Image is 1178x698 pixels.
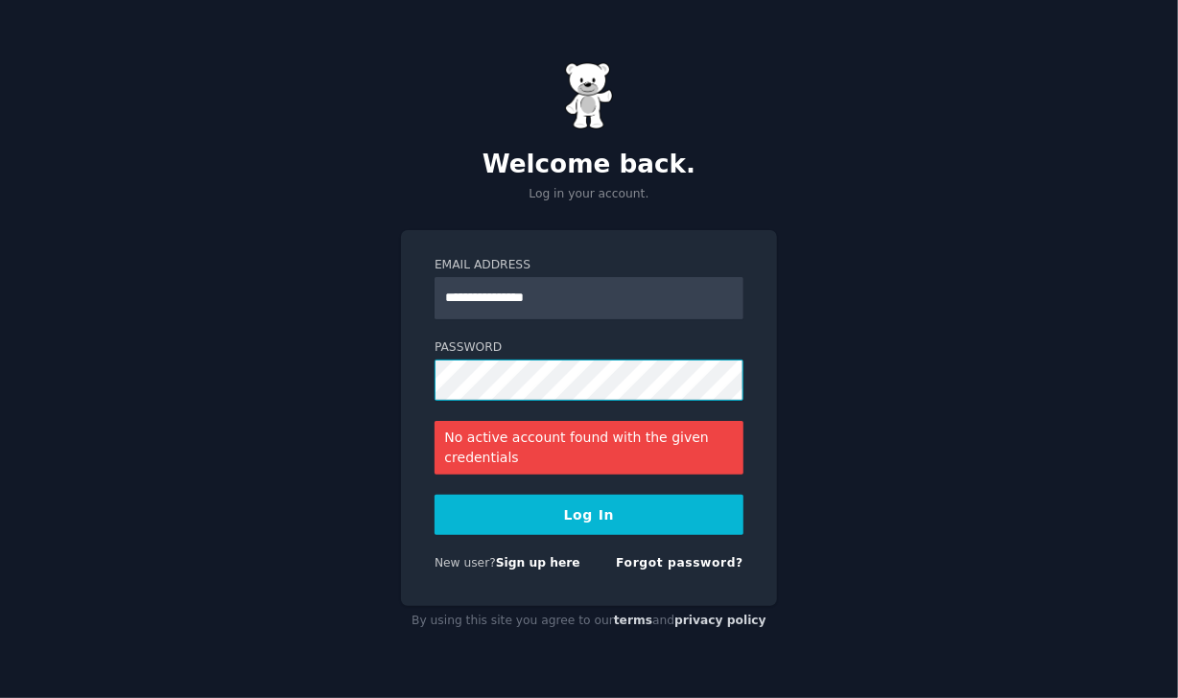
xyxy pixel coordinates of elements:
[496,556,580,570] a: Sign up here
[435,556,496,570] span: New user?
[401,606,777,637] div: By using this site you agree to our and
[435,339,743,357] label: Password
[435,495,743,535] button: Log In
[401,150,777,180] h2: Welcome back.
[435,421,743,475] div: No active account found with the given credentials
[614,614,652,627] a: terms
[674,614,766,627] a: privacy policy
[401,186,777,203] p: Log in your account.
[565,62,613,129] img: Gummy Bear
[616,556,743,570] a: Forgot password?
[435,257,743,274] label: Email Address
